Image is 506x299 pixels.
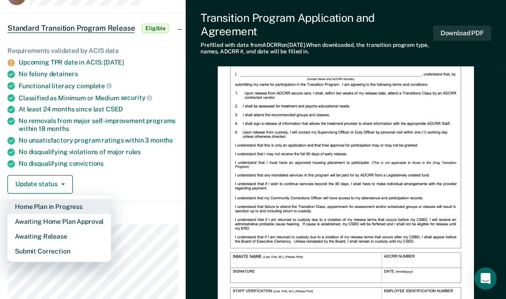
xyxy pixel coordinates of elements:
[19,136,178,144] div: No unsatisfactory program ratings within 3
[201,11,433,38] div: Transition Program Application and Agreement
[19,117,178,133] div: No removals from major self-improvement programs within 18
[433,26,491,41] button: Download PDF
[106,105,123,113] span: CSED
[49,70,78,78] span: detainers
[19,160,178,168] div: No disqualifying
[19,82,178,90] div: Functional literacy
[7,175,73,194] button: Update status
[7,214,111,229] button: Awaiting Home Plan Approval
[77,82,112,90] span: complete
[7,244,111,259] button: Submit Correction
[126,148,141,156] span: rules
[19,105,178,113] div: At least 24 months since last
[19,94,178,102] div: Classified as Minimum or Medium
[7,47,178,55] div: Requirements validated by ACIS data
[142,24,169,33] span: Eligible
[201,42,433,55] div: Prefilled with data from ADCRR on [DATE] . When downloaded, the transition program type, names, A...
[19,58,178,66] div: Upcoming TPR date in ACIS: [DATE]
[7,229,111,244] button: Awaiting Release
[474,267,497,290] div: Open Intercom Messenger
[7,24,135,33] span: Standard Transition Program Release
[121,94,153,101] span: security
[69,160,104,167] span: convictions
[7,199,111,214] button: Home Plan in Progress
[19,70,178,78] div: No felony
[19,148,178,156] div: No disqualifying violations of major
[47,125,69,132] span: months
[150,136,173,144] span: months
